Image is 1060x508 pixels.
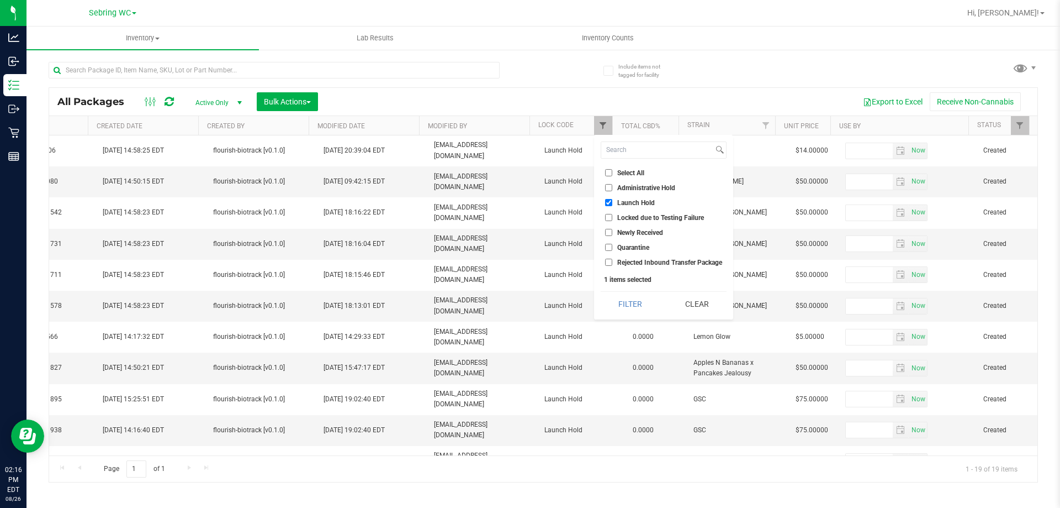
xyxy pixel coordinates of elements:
span: Newly Received [617,229,663,236]
span: flourish-biotrack [v0.1.0] [213,363,310,373]
span: flourish-biotrack [v0.1.0] [213,145,310,156]
span: [DATE] 18:15:46 EDT [324,270,385,280]
span: flourish-biotrack [v0.1.0] [213,394,310,405]
span: $50.00000 [790,298,834,314]
span: Lab Results [342,33,409,43]
span: Created [983,425,1031,436]
a: Unit Price [784,122,819,130]
a: Lock Code [538,121,574,129]
span: 1 - 19 of 19 items [957,460,1026,477]
span: select [909,422,927,438]
span: select [893,360,909,376]
span: 0.0000 [627,453,659,469]
span: Select All [617,170,644,176]
span: All Packages [57,96,135,108]
span: [EMAIL_ADDRESS][DOMAIN_NAME] [434,389,531,410]
span: Launch Hold [544,270,614,280]
span: Created [983,239,1031,249]
p: 02:16 PM EDT [5,465,22,495]
span: [EMAIL_ADDRESS][DOMAIN_NAME] [434,451,531,472]
span: Page of 1 [94,460,174,478]
span: Set Current date [909,391,928,407]
span: Bulk Actions [264,97,311,106]
p: 08/26 [5,495,22,503]
span: flourish-biotrack [v0.1.0] [213,301,310,311]
span: [DATE] 14:58:25 EDT [103,145,164,156]
inline-svg: Analytics [8,32,19,43]
span: Set Current date [909,143,928,159]
span: [DATE] 15:25:51 EDT [103,394,164,405]
span: Launch Hold [544,394,614,405]
span: Launch Hold [617,200,655,206]
a: Use By [839,122,861,130]
span: select [909,143,927,159]
input: Search Package ID, Item Name, SKU, Lot or Part Number... [49,62,500,78]
span: Launch Hold [544,332,614,342]
a: Inventory Counts [491,27,724,50]
span: Quarantine [617,244,649,251]
span: $50.00000 [790,453,834,469]
span: select [893,267,909,282]
span: [DATE] 14:58:23 EDT [103,301,164,311]
input: Search [601,142,713,158]
span: Created [983,270,1031,280]
input: Newly Received [605,229,612,236]
span: 0.0000 [627,329,659,345]
span: [DATE] 14:29:33 EDT [324,332,385,342]
span: flourish-biotrack [v0.1.0] [213,207,310,218]
span: [DATE] 09:42:15 EDT [324,176,385,187]
span: flourish-biotrack [v0.1.0] [213,332,310,342]
span: 0.0000 [627,360,659,376]
span: $14.00000 [790,143,834,159]
input: Administrative Hold [605,184,612,191]
input: 1 [126,460,146,478]
span: Set Current date [909,422,928,438]
span: select [893,298,909,314]
iframe: Resource center [11,420,44,453]
span: $50.00000 [790,267,834,283]
span: Include items not tagged for facility [618,62,674,79]
span: Apples N Bananas x Pancakes Jealousy [693,358,777,379]
span: [EMAIL_ADDRESS][DOMAIN_NAME] [434,295,531,316]
span: Administrative Hold [617,185,675,191]
span: $5.00000 [790,329,830,345]
span: Set Current date [909,174,928,190]
span: [EMAIL_ADDRESS][DOMAIN_NAME] [434,202,531,223]
span: $75.00000 [790,422,834,438]
span: select [909,391,927,407]
span: select [909,454,927,469]
span: $50.00000 [790,236,834,252]
a: Filter [594,116,612,135]
span: Created [983,332,1031,342]
button: Clear [667,292,727,316]
input: Rejected Inbound Transfer Package [605,259,612,266]
span: 0.0000 [627,391,659,407]
a: Total CBD% [621,122,660,130]
button: Export to Excel [856,92,930,111]
inline-svg: Retail [8,127,19,138]
span: [EMAIL_ADDRESS][DOMAIN_NAME] [434,140,531,161]
span: Set Current date [909,360,928,376]
span: Animal [PERSON_NAME] [693,270,777,280]
span: [DATE] 14:58:23 EDT [103,270,164,280]
span: select [909,298,927,314]
a: Inventory [26,27,259,50]
button: Receive Non-Cannabis [930,92,1021,111]
span: Lemon Glow [693,332,777,342]
span: Launch Hold [544,207,614,218]
span: Set Current date [909,329,928,345]
div: 1 items selected [604,276,723,284]
span: select [909,329,927,345]
span: flourish-biotrack [v0.1.0] [213,425,310,436]
span: flourish-biotrack [v0.1.0] [213,239,310,249]
a: Strain [687,121,710,129]
span: GSC [693,425,777,436]
a: Status [977,121,1001,129]
span: [DATE] 14:58:23 EDT [103,207,164,218]
span: Created [983,207,1031,218]
span: select [893,391,909,407]
span: Rejected Inbound Transfer Package [617,259,722,266]
span: [DATE] 19:02:40 EDT [324,425,385,436]
span: Launch Hold [544,425,614,436]
inline-svg: Inbound [8,56,19,67]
